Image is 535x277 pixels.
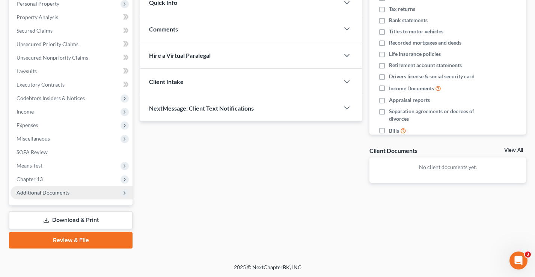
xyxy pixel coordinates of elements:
span: Comments [149,25,178,33]
span: Secured Claims [17,27,53,34]
span: Separation agreements or decrees of divorces [389,108,480,123]
a: Download & Print [9,211,133,229]
span: Client Intake [149,78,184,85]
a: Lawsuits [11,64,133,78]
span: Unsecured Nonpriority Claims [17,54,88,61]
span: Chapter 13 [17,176,43,182]
span: Personal Property [17,0,59,7]
span: Additional Documents [17,189,69,196]
a: SOFA Review [11,145,133,159]
span: Income [17,108,34,115]
a: Property Analysis [11,10,133,24]
span: Titles to motor vehicles [389,28,443,35]
span: Income Documents [389,85,434,92]
span: Appraisal reports [389,96,430,104]
span: Bills [389,127,399,135]
a: Unsecured Priority Claims [11,37,133,51]
span: NextMessage: Client Text Notifications [149,105,254,112]
span: Recorded mortgages and deeds [389,39,461,46]
span: Property Analysis [17,14,58,20]
span: Lawsuits [17,68,37,74]
a: Unsecured Nonpriority Claims [11,51,133,64]
span: Life insurance policies [389,50,441,58]
a: Review & File [9,232,133,249]
a: Secured Claims [11,24,133,37]
div: Client Documents [369,147,417,154]
span: Drivers license & social security card [389,73,475,80]
a: Executory Contracts [11,78,133,91]
span: Hire a Virtual Paralegal [149,52,211,59]
span: Executory Contracts [17,81,65,88]
span: Expenses [17,122,38,128]
span: SOFA Review [17,149,48,155]
span: 3 [525,252,531,258]
span: Miscellaneous [17,135,50,142]
span: Tax returns [389,5,415,13]
div: 2025 © NextChapterBK, INC [54,264,482,277]
span: Unsecured Priority Claims [17,41,78,47]
p: No client documents yet. [375,163,520,171]
span: Codebtors Insiders & Notices [17,95,85,101]
span: Bank statements [389,16,428,24]
a: View All [504,148,523,153]
span: Retirement account statements [389,61,462,69]
iframe: Intercom live chat [509,252,527,270]
span: Means Test [17,162,42,169]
